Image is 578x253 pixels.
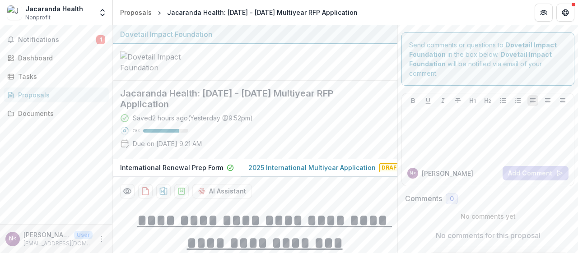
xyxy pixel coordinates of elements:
[117,6,155,19] a: Proposals
[120,51,210,73] img: Dovetail Impact Foundation
[498,95,508,106] button: Bullet List
[452,95,463,106] button: Strike
[4,32,109,47] button: Notifications1
[167,8,358,17] div: Jacaranda Health: [DATE] - [DATE] Multiyear RFP Application
[248,163,376,172] p: 2025 International Multiyear Application
[96,4,109,22] button: Open entity switcher
[174,184,189,198] button: download-proposal
[4,69,109,84] a: Tasks
[192,184,252,198] button: AI Assistant
[74,231,93,239] p: User
[405,212,571,221] p: No comments yet
[9,236,17,242] div: Nick Pearson <npearson@jacarandahealth.org>
[410,171,416,175] div: Nick Pearson <npearson@jacarandahealth.org>
[117,6,361,19] nav: breadcrumb
[542,95,553,106] button: Align Center
[401,32,574,86] div: Send comments or questions to in the box below. will be notified via email of your comment.
[25,4,83,14] div: Jacaranda Health
[18,53,102,63] div: Dashboard
[138,184,153,198] button: download-proposal
[436,230,541,241] p: No comments for this proposal
[133,128,140,134] p: 79 %
[4,51,109,65] a: Dashboard
[18,72,102,81] div: Tasks
[96,35,105,44] span: 1
[7,5,22,20] img: Jacaranda Health
[423,95,433,106] button: Underline
[120,88,376,110] h2: Jacaranda Health: [DATE] - [DATE] Multiyear RFP Application
[535,4,553,22] button: Partners
[18,90,102,100] div: Proposals
[422,169,473,178] p: [PERSON_NAME]
[557,95,568,106] button: Align Right
[120,163,223,172] p: International Renewal Prep Form
[482,95,493,106] button: Heading 2
[23,239,93,248] p: [EMAIL_ADDRESS][DOMAIN_NAME]
[450,195,454,203] span: 0
[133,113,253,123] div: Saved 2 hours ago ( Yesterday @ 9:52pm )
[4,106,109,121] a: Documents
[4,87,109,102] a: Proposals
[379,163,403,172] span: Draft
[120,184,135,198] button: Preview 0df6be71-151e-4a3c-b7e0-cf3fbf811063-1.pdf
[408,95,419,106] button: Bold
[25,14,51,22] span: Nonprofit
[527,95,538,106] button: Align Left
[120,29,390,40] div: Dovetail Impact Foundation
[438,95,448,106] button: Italicize
[156,184,171,198] button: download-proposal
[467,95,478,106] button: Heading 1
[96,234,107,244] button: More
[556,4,574,22] button: Get Help
[503,166,569,180] button: Add Comment
[120,8,152,17] div: Proposals
[513,95,523,106] button: Ordered List
[23,230,70,239] p: [PERSON_NAME] <[EMAIL_ADDRESS][DOMAIN_NAME]>
[18,109,102,118] div: Documents
[18,36,96,44] span: Notifications
[405,194,442,203] h2: Comments
[133,139,202,148] p: Due on [DATE] 9:21 AM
